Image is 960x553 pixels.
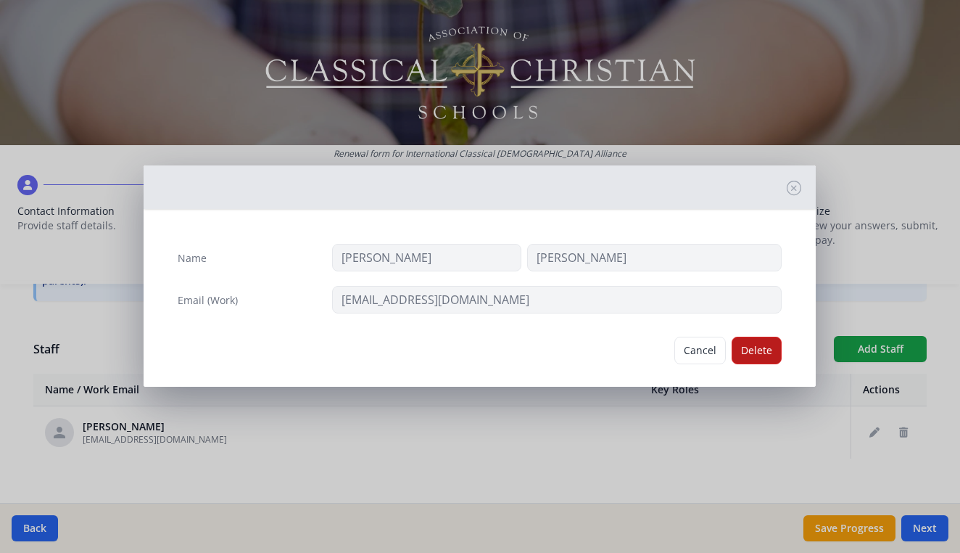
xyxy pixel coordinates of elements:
[332,286,782,314] input: contact@site.com
[178,251,207,266] label: Name
[332,244,521,271] input: First Name
[732,337,782,364] button: Delete
[178,293,238,308] label: Email (Work)
[527,244,782,271] input: Last Name
[674,337,726,364] button: Cancel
